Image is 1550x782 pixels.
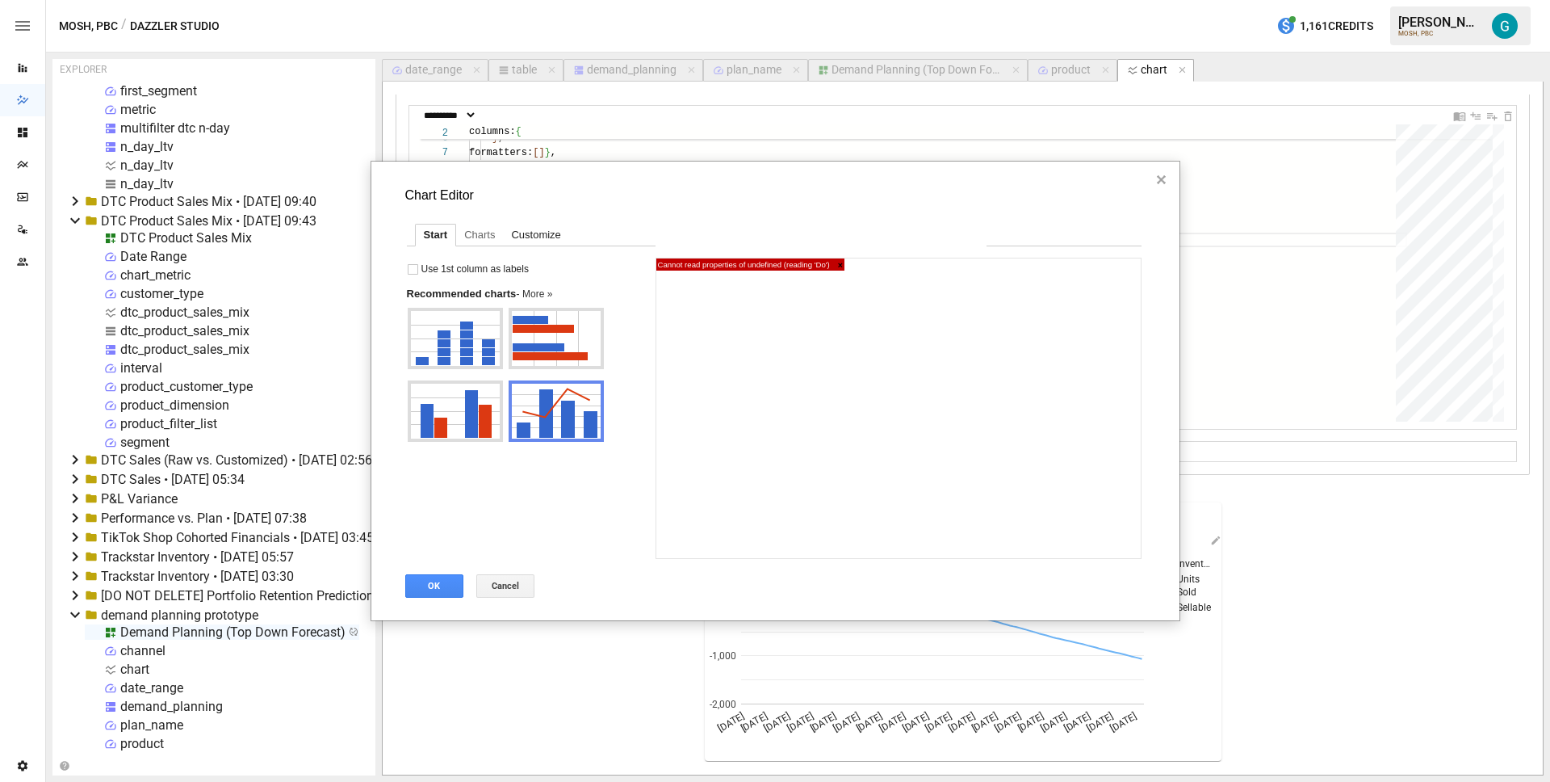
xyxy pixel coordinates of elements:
button: Cancel [476,574,534,598]
div: n_day_ltv [120,158,174,173]
text: [DATE] [761,710,791,734]
div: 7 [419,145,448,160]
text: [DATE] [1016,710,1045,734]
text: Sellable [1177,602,1211,613]
div: customer_type [120,286,203,301]
span: } [545,147,551,158]
div: DTC Sales (Raw vs. Customized) • [DATE] 02:56 [101,452,372,468]
div: plan_name [727,63,781,78]
text: [DATE] [970,710,999,734]
text: Sold [1177,586,1196,598]
text: [DATE] [715,710,745,734]
div: product_filter_list [120,416,217,431]
span: Chart Editor [405,188,474,202]
div: product [1051,63,1091,78]
span: Cannot read properties of undefined (reading 'Do') [656,259,844,271]
text: -2,000 [710,698,736,709]
div: MOSH, PBC [1398,30,1482,37]
span: formatters: [469,147,533,158]
span: [ [533,147,538,158]
text: [DATE] [1038,710,1068,734]
text: [DATE] [923,710,953,734]
div: dtc_product_sales_mix [120,305,249,320]
div: date_range [405,63,462,78]
div: date_range [120,680,183,696]
div: TikTok Shop Cohorted Financials • [DATE] 03:45 [101,530,374,545]
div: Documentation [1453,107,1466,123]
text: [DATE] [900,710,930,734]
div: Delete Cell [1502,107,1514,123]
div: Date Range [120,249,186,264]
div: Go to charts tab [522,285,552,303]
div: table [120,755,149,770]
div: Charts [456,225,503,246]
span: Use 1st column as labels [407,260,529,278]
div: demand planning prototype [101,608,258,623]
div: n_day_ltv [120,139,174,154]
text: [DATE] [808,710,838,734]
div: Histogram [408,308,503,369]
div: [DO NOT DELETE] Portfolio Retention Prediction Accuracy [101,588,429,603]
text: [DATE] [1108,710,1137,734]
div: product_dimension [120,397,229,413]
button: Collapse Folders [56,760,73,771]
text: [DATE] [739,710,769,734]
span: × [830,260,843,270]
span: ] [538,147,544,158]
div: Bar chart [509,308,604,369]
div: DTC Product Sales Mix • [DATE] 09:40 [101,194,316,209]
span: Close [1143,162,1179,198]
span: { [516,126,522,137]
text: -1,000 [710,650,736,662]
div: demand_planning [587,63,677,78]
div: first_segment [120,83,197,99]
text: Units [1177,574,1200,585]
div: dtc_product_sales_mix [120,342,249,357]
div: n_day_ltv [120,176,174,191]
text: [DATE] [854,710,884,734]
button: Gavin Acres [1482,3,1527,48]
text: Invent… [1177,558,1210,570]
div: chart_metric [120,267,191,283]
div: chart [120,662,149,677]
div: DTC Product Sales Mix • [DATE] 09:43 [101,213,316,229]
div: channel [120,643,165,658]
div: metric [120,102,156,117]
text: [DATE] [877,710,907,734]
div: dtc_product_sales_mix [120,323,249,338]
text: [DATE] [1062,710,1091,734]
div: DTC Sales • [DATE] 05:34 [101,472,245,487]
div: Insert Cell Above [1469,107,1482,123]
div: EXPLORER [60,64,107,75]
div: table [512,63,537,78]
div: Insert Cell Below [1485,107,1498,123]
div: DTC Product Sales Mix [120,230,252,246]
svg: Published [349,627,358,637]
div: Demand Planning (Top Down Forecast) [120,624,346,640]
svg: A chart. [705,535,1221,761]
span: - [516,288,519,300]
span: , [551,147,556,158]
span: 2 [419,126,448,141]
div: interval [120,360,162,376]
div: P&L Variance [101,491,178,507]
img: Gavin Acres [1492,13,1518,39]
text: [DATE] [992,710,1022,734]
div: Combo chart [509,380,604,442]
div: Trackstar Inventory • [DATE] 05:57 [101,549,294,565]
div: / [121,16,127,36]
text: [DATE] [831,710,861,734]
div: Demand Planning (Top Down Forecast) [832,63,1001,78]
text: [DATE] [946,710,976,734]
span: Recommended charts [407,284,520,304]
div: Performance vs. Plan • [DATE] 07:38 [101,511,307,526]
div: multifilter dtc n-day [120,120,230,136]
div: product [120,736,164,751]
div: [PERSON_NAME] [1398,15,1482,30]
div: segment [120,435,170,450]
text: [DATE] [1085,710,1115,734]
div: Column chart [408,380,503,442]
div: plan_name [120,717,183,733]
